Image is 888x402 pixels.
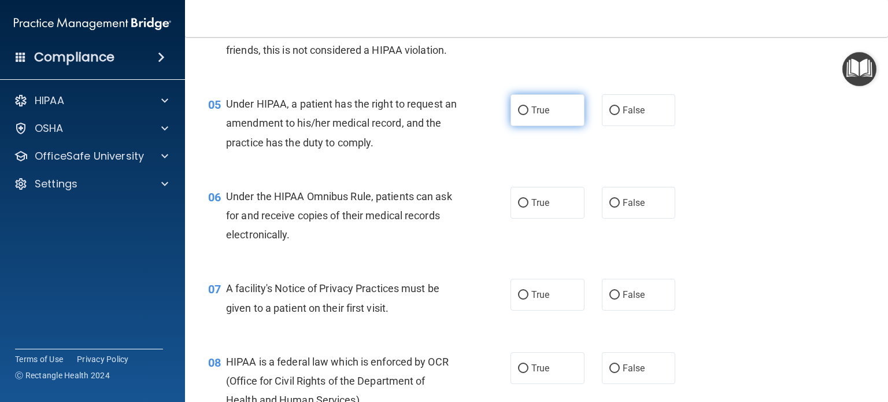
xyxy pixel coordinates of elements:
p: Settings [35,177,77,191]
span: False [623,363,645,374]
span: 08 [208,356,221,370]
p: OSHA [35,121,64,135]
span: True [531,105,549,116]
span: False [623,289,645,300]
iframe: Drift Widget Chat Controller [689,320,874,366]
span: Under HIPAA, a patient has the right to request an amendment to his/her medical record, and the p... [226,98,457,148]
input: True [518,106,528,115]
a: Settings [14,177,168,191]
span: A facility's Notice of Privacy Practices must be given to a patient on their first visit. [226,282,439,314]
span: 06 [208,190,221,204]
a: OfficeSafe University [14,149,168,163]
a: OSHA [14,121,168,135]
h4: Compliance [34,49,114,65]
input: False [609,199,620,208]
img: PMB logo [14,12,171,35]
span: False [623,105,645,116]
a: HIPAA [14,94,168,108]
input: False [609,291,620,300]
span: 05 [208,98,221,112]
a: Terms of Use [15,353,63,365]
span: True [531,289,549,300]
p: HIPAA [35,94,64,108]
input: False [609,106,620,115]
a: Privacy Policy [77,353,129,365]
span: True [531,197,549,208]
input: True [518,364,528,373]
span: Under the HIPAA Omnibus Rule, patients can ask for and receive copies of their medical records el... [226,190,452,241]
input: False [609,364,620,373]
input: True [518,199,528,208]
input: True [518,291,528,300]
button: Open Resource Center [842,52,876,86]
span: Ⓒ Rectangle Health 2024 [15,370,110,381]
span: 07 [208,282,221,296]
p: OfficeSafe University [35,149,144,163]
span: False [623,197,645,208]
span: True [531,363,549,374]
